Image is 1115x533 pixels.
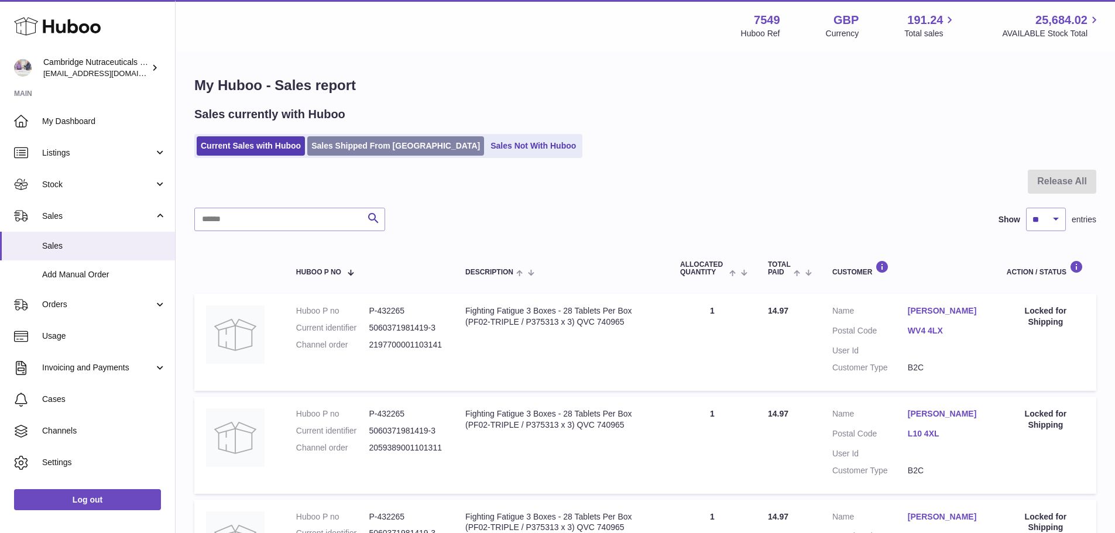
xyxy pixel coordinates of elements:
[369,425,442,436] dd: 5060371981419-3
[904,28,956,39] span: Total sales
[206,305,265,364] img: no-photo.jpg
[465,269,513,276] span: Description
[43,68,172,78] span: [EMAIL_ADDRESS][DOMAIN_NAME]
[908,428,983,439] a: L10 4XL
[908,305,983,317] a: [PERSON_NAME]
[296,425,369,436] dt: Current identifier
[42,116,166,127] span: My Dashboard
[832,428,908,442] dt: Postal Code
[42,179,154,190] span: Stock
[42,331,166,342] span: Usage
[42,394,166,405] span: Cases
[42,147,154,159] span: Listings
[908,465,983,476] dd: B2C
[832,465,908,476] dt: Customer Type
[194,106,345,122] h2: Sales currently with Huboo
[768,261,791,276] span: Total paid
[833,12,859,28] strong: GBP
[296,322,369,333] dt: Current identifier
[42,425,166,436] span: Channels
[741,28,780,39] div: Huboo Ref
[668,294,756,391] td: 1
[369,511,442,522] dd: P-432265
[1007,305,1085,328] div: Locked for Shipping
[768,306,788,315] span: 14.97
[296,511,369,522] dt: Huboo P no
[754,12,780,28] strong: 7549
[369,408,442,419] dd: P-432265
[1072,214,1096,225] span: entries
[908,325,983,336] a: WV4 4LX
[14,59,32,77] img: internalAdmin-7549@internal.huboo.com
[465,305,657,328] div: Fighting Fatigue 3 Boxes - 28 Tablets Per Box (PF02-TRIPLE / P375313 x 3) QVC 740965
[296,269,341,276] span: Huboo P no
[832,345,908,356] dt: User Id
[832,305,908,319] dt: Name
[296,305,369,317] dt: Huboo P no
[42,457,166,468] span: Settings
[908,362,983,373] dd: B2C
[832,408,908,422] dt: Name
[826,28,859,39] div: Currency
[904,12,956,39] a: 191.24 Total sales
[296,408,369,419] dt: Huboo P no
[42,299,154,310] span: Orders
[42,240,166,252] span: Sales
[1007,408,1085,431] div: Locked for Shipping
[14,489,161,510] a: Log out
[832,325,908,339] dt: Postal Code
[43,57,149,79] div: Cambridge Nutraceuticals Ltd
[832,448,908,459] dt: User Id
[1035,12,1087,28] span: 25,684.02
[1007,260,1085,276] div: Action / Status
[42,211,154,222] span: Sales
[486,136,580,156] a: Sales Not With Huboo
[307,136,484,156] a: Sales Shipped From [GEOGRAPHIC_DATA]
[1002,12,1101,39] a: 25,684.02 AVAILABLE Stock Total
[832,260,983,276] div: Customer
[369,339,442,350] dd: 2197700001103141
[206,408,265,467] img: no-photo.jpg
[1002,28,1101,39] span: AVAILABLE Stock Total
[369,442,442,453] dd: 2059389001101311
[907,12,943,28] span: 191.24
[908,408,983,419] a: [PERSON_NAME]
[768,409,788,418] span: 14.97
[42,362,154,373] span: Invoicing and Payments
[369,322,442,333] dd: 5060371981419-3
[999,214,1020,225] label: Show
[42,269,166,280] span: Add Manual Order
[832,362,908,373] dt: Customer Type
[768,512,788,521] span: 14.97
[465,408,657,431] div: Fighting Fatigue 3 Boxes - 28 Tablets Per Box (PF02-TRIPLE / P375313 x 3) QVC 740965
[680,261,726,276] span: ALLOCATED Quantity
[369,305,442,317] dd: P-432265
[296,442,369,453] dt: Channel order
[908,511,983,522] a: [PERSON_NAME]
[668,397,756,494] td: 1
[832,511,908,525] dt: Name
[296,339,369,350] dt: Channel order
[197,136,305,156] a: Current Sales with Huboo
[194,76,1096,95] h1: My Huboo - Sales report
